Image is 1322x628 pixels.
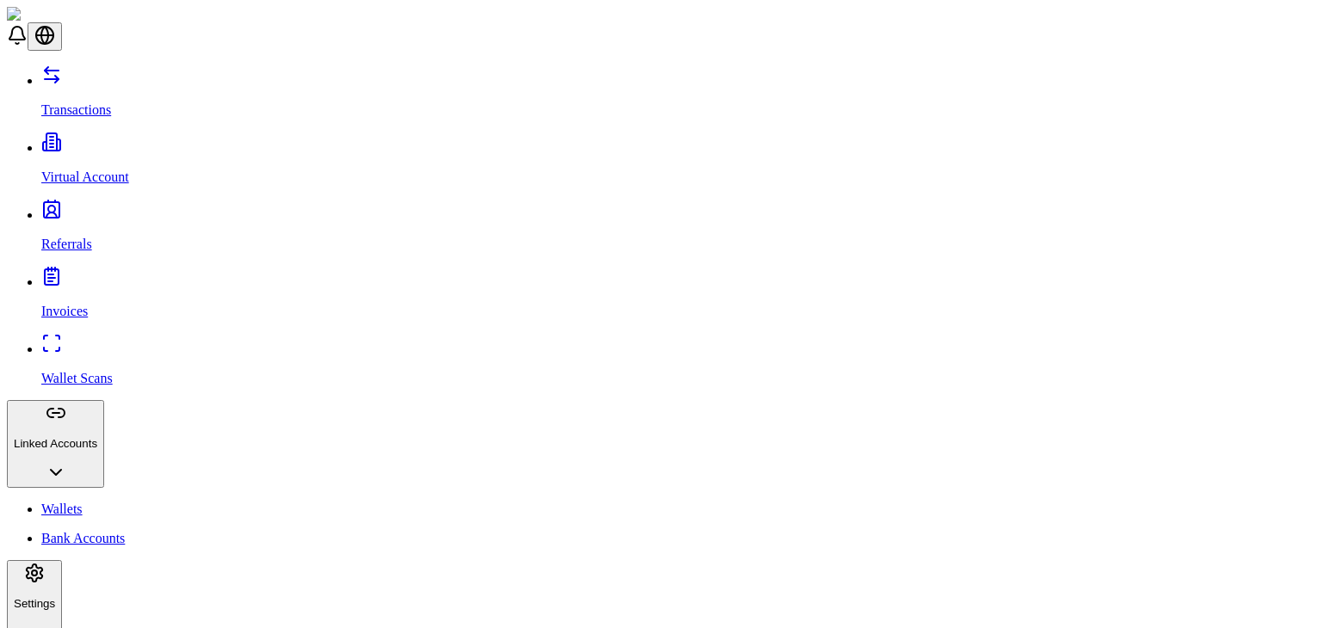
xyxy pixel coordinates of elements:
[41,531,1315,546] a: Bank Accounts
[14,597,55,610] p: Settings
[14,437,97,450] p: Linked Accounts
[41,502,1315,517] a: Wallets
[41,140,1315,185] a: Virtual Account
[41,169,1315,185] p: Virtual Account
[41,237,1315,252] p: Referrals
[41,342,1315,386] a: Wallet Scans
[41,304,1315,319] p: Invoices
[7,7,109,22] img: ShieldPay Logo
[41,102,1315,118] p: Transactions
[41,371,1315,386] p: Wallet Scans
[41,73,1315,118] a: Transactions
[41,207,1315,252] a: Referrals
[41,274,1315,319] a: Invoices
[7,400,104,488] button: Linked Accounts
